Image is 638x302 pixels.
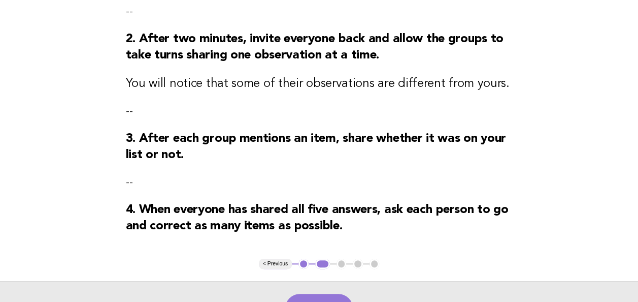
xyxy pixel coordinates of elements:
strong: 2. After two minutes, invite everyone back and allow the groups to take turns sharing one observa... [126,33,503,62]
button: < Previous [259,259,292,269]
h3: You will notice that some of their observations are different from yours. [126,76,513,92]
button: 2 [315,259,330,269]
p: -- [126,175,513,190]
strong: 4. When everyone has shared all five answers, ask each person to go and correct as many items as ... [126,204,509,232]
button: 1 [298,259,309,269]
p: -- [126,104,513,118]
strong: 3. After each group mentions an item, share whether it was on your list or not. [126,133,506,161]
p: -- [126,5,513,19]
